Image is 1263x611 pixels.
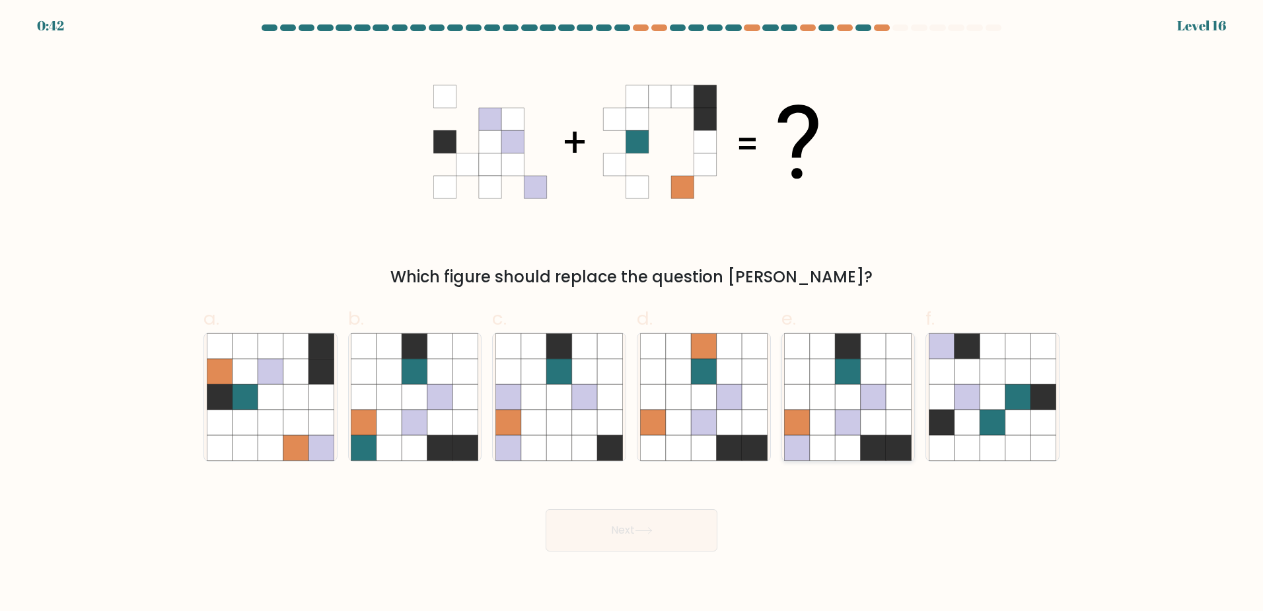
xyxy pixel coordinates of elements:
[546,509,717,551] button: Next
[203,305,219,331] span: a.
[1177,16,1226,36] div: Level 16
[492,305,507,331] span: c.
[925,305,935,331] span: f.
[37,16,64,36] div: 0:42
[211,265,1052,289] div: Which figure should replace the question [PERSON_NAME]?
[637,305,653,331] span: d.
[781,305,796,331] span: e.
[348,305,364,331] span: b.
